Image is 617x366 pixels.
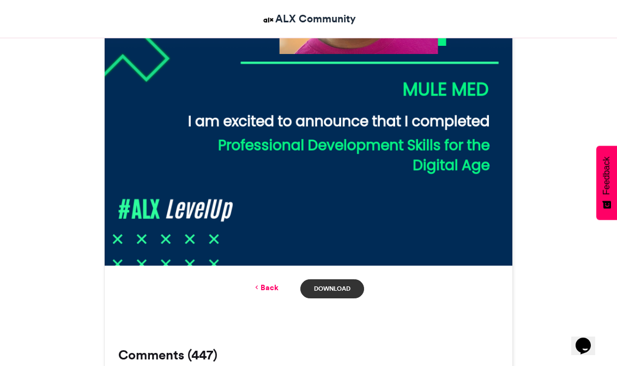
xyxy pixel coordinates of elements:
a: Back [253,282,279,293]
button: Feedback - Show survey [596,146,617,220]
a: Download [300,279,364,298]
iframe: chat widget [571,322,606,355]
h3: Comments (447) [118,349,499,362]
a: ALX Community [262,11,356,27]
span: Feedback [602,157,612,195]
img: ALX Community [262,13,275,27]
